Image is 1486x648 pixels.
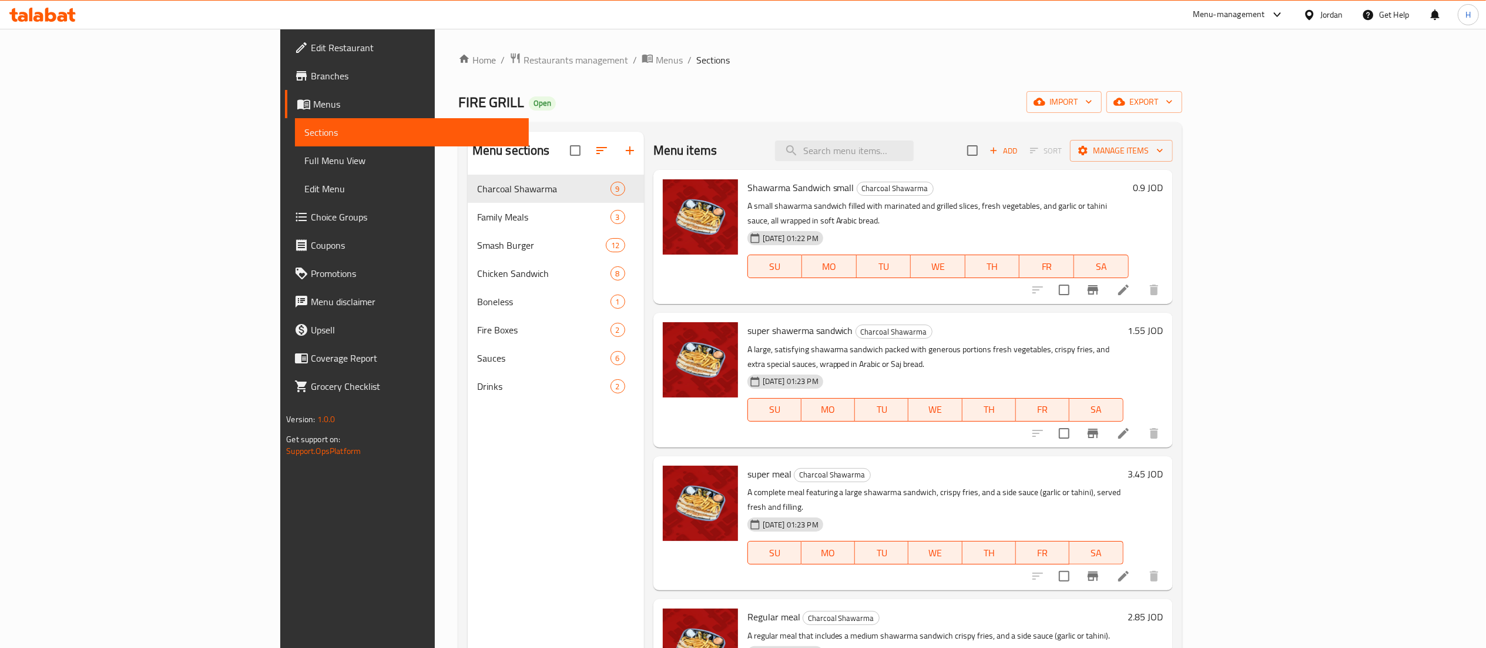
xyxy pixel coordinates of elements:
[468,259,644,288] div: Chicken Sandwich8
[1079,143,1163,158] span: Manage items
[747,629,1123,643] p: A regular meal that includes a medium shawarma sandwich crispy fries, and a side sauce (garlic or...
[1052,421,1076,446] span: Select to update
[653,142,717,159] h2: Menu items
[1052,278,1076,302] span: Select to update
[747,541,801,565] button: SU
[1116,569,1131,583] a: Edit menu item
[758,376,823,387] span: [DATE] 01:23 PM
[1027,91,1102,113] button: import
[633,53,637,67] li: /
[458,52,1182,68] nav: breadcrumb
[1079,276,1107,304] button: Branch-specific-item
[477,379,610,393] span: Drinks
[747,465,791,483] span: super meal
[304,153,519,168] span: Full Menu View
[1022,142,1070,160] span: Select section first
[794,468,870,482] span: Charcoal Shawarma
[803,611,880,625] div: Charcoal Shawarma
[747,322,853,339] span: super shawerma sandwich
[468,344,644,372] div: Sauces6
[1052,564,1076,589] span: Select to update
[985,142,1022,160] button: Add
[1140,276,1168,304] button: delete
[806,545,850,562] span: MO
[285,203,528,231] a: Choice Groups
[967,401,1011,418] span: TH
[468,175,644,203] div: Charcoal Shawarma9
[758,233,823,244] span: [DATE] 01:22 PM
[295,118,528,146] a: Sections
[803,612,879,625] span: Charcoal Shawarma
[610,210,625,224] div: items
[611,381,625,392] span: 2
[1079,419,1107,447] button: Branch-specific-item
[529,96,556,111] div: Open
[610,295,625,309] div: items
[1106,91,1182,113] button: export
[1116,283,1131,297] a: Edit menu item
[856,325,932,339] span: Charcoal Shawarma
[915,258,961,275] span: WE
[286,432,340,447] span: Get support on:
[1074,545,1118,562] span: SA
[967,545,1011,562] span: TH
[477,323,610,337] span: Fire Boxes
[857,255,911,278] button: TU
[1021,545,1065,562] span: FR
[1016,398,1069,422] button: FR
[1036,95,1092,109] span: import
[860,401,904,418] span: TU
[529,98,556,108] span: Open
[1021,401,1065,418] span: FR
[1074,401,1118,418] span: SA
[1079,258,1124,275] span: SA
[802,255,857,278] button: MO
[468,170,644,405] nav: Menu sections
[611,353,625,364] span: 6
[962,541,1016,565] button: TH
[855,541,908,565] button: TU
[1140,419,1168,447] button: delete
[1133,179,1163,196] h6: 0.9 JOD
[747,608,800,626] span: Regular meal
[477,182,610,196] span: Charcoal Shawarma
[913,545,957,562] span: WE
[477,238,606,252] span: Smash Burger
[988,144,1019,158] span: Add
[913,401,957,418] span: WE
[311,351,519,365] span: Coverage Report
[295,175,528,203] a: Edit Menu
[317,412,336,427] span: 1.0.0
[663,322,738,398] img: super shawerma sandwich
[1024,258,1069,275] span: FR
[611,296,625,308] span: 1
[304,182,519,196] span: Edit Menu
[477,210,610,224] span: Family Meals
[477,351,610,365] div: Sauces
[861,258,907,275] span: TU
[477,266,610,280] span: Chicken Sandwich
[753,258,797,275] span: SU
[806,401,850,418] span: MO
[753,545,797,562] span: SU
[758,519,823,530] span: [DATE] 01:23 PM
[311,41,519,55] span: Edit Restaurant
[311,210,519,224] span: Choice Groups
[1116,426,1131,440] a: Edit menu item
[1069,541,1123,565] button: SA
[311,323,519,337] span: Upsell
[311,69,519,83] span: Branches
[1079,562,1107,590] button: Branch-specific-item
[610,266,625,280] div: items
[960,138,985,163] span: Select section
[1070,140,1173,162] button: Manage items
[311,379,519,393] span: Grocery Checklist
[610,351,625,365] div: items
[747,179,854,196] span: Shawarma Sandwich small
[962,398,1016,422] button: TH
